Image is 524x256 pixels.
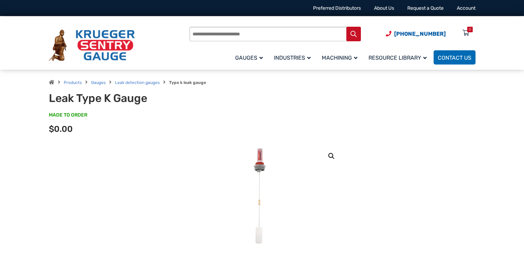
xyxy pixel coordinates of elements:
span: MADE TO ORDER [49,112,87,119]
span: Resource Library [368,54,427,61]
a: Leak detection gauges [115,80,160,85]
a: Gauges [231,49,270,66]
span: Industries [274,54,311,61]
img: Krueger Sentry Gauge [49,29,135,61]
a: View full-screen image gallery [325,150,338,162]
a: Products [64,80,82,85]
span: $0.00 [49,124,73,134]
span: Contact Us [438,54,471,61]
a: Account [457,5,476,11]
a: Machining [318,49,364,66]
a: Contact Us [434,50,476,65]
a: Resource Library [364,49,434,66]
a: Phone Number (920) 434-8860 [386,29,446,38]
a: Industries [270,49,318,66]
span: Gauges [235,54,263,61]
span: Machining [322,54,357,61]
img: Leak Detection Gauge [241,144,283,248]
div: 0 [469,27,471,32]
a: Gauges [91,80,106,85]
a: Preferred Distributors [313,5,361,11]
strong: Type k leak gauge [169,80,206,85]
span: [PHONE_NUMBER] [394,31,446,37]
a: About Us [374,5,394,11]
h1: Leak Type K Gauge [49,92,220,105]
a: Request a Quote [407,5,444,11]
